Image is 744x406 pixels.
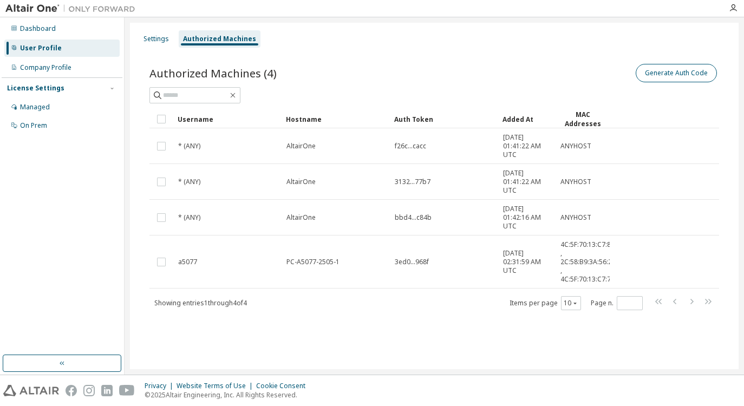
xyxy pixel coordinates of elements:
[20,44,62,53] div: User Profile
[395,213,432,222] span: bbd4...c84b
[178,110,277,128] div: Username
[503,169,551,195] span: [DATE] 01:41:22 AM UTC
[178,213,200,222] span: * (ANY)
[560,110,605,128] div: MAC Addresses
[83,385,95,396] img: instagram.svg
[20,63,71,72] div: Company Profile
[286,110,386,128] div: Hostname
[143,35,169,43] div: Settings
[286,142,316,150] span: AltairOne
[66,385,77,396] img: facebook.svg
[394,110,494,128] div: Auth Token
[20,103,50,112] div: Managed
[564,299,578,307] button: 10
[5,3,141,14] img: Altair One
[119,385,135,396] img: youtube.svg
[560,178,591,186] span: ANYHOST
[395,258,429,266] span: 3ed0...968f
[286,213,316,222] span: AltairOne
[395,178,430,186] span: 3132...77b7
[503,205,551,231] span: [DATE] 01:42:16 AM UTC
[502,110,551,128] div: Added At
[256,382,312,390] div: Cookie Consent
[510,296,581,310] span: Items per page
[183,35,256,43] div: Authorized Machines
[178,142,200,150] span: * (ANY)
[560,213,591,222] span: ANYHOST
[178,258,197,266] span: a5077
[149,66,277,81] span: Authorized Machines (4)
[7,84,64,93] div: License Settings
[636,64,717,82] button: Generate Auth Code
[20,121,47,130] div: On Prem
[591,296,643,310] span: Page n.
[20,24,56,33] div: Dashboard
[560,240,616,284] span: 4C:5F:70:13:C7:83 , 2C:58:B9:3A:56:29 , 4C:5F:70:13:C7:7F
[101,385,113,396] img: linkedin.svg
[503,133,551,159] span: [DATE] 01:41:22 AM UTC
[145,382,177,390] div: Privacy
[178,178,200,186] span: * (ANY)
[145,390,312,400] p: © 2025 Altair Engineering, Inc. All Rights Reserved.
[154,298,247,307] span: Showing entries 1 through 4 of 4
[560,142,591,150] span: ANYHOST
[286,258,340,266] span: PC-A5077-2505-1
[503,249,551,275] span: [DATE] 02:31:59 AM UTC
[395,142,426,150] span: f26c...cacc
[3,385,59,396] img: altair_logo.svg
[177,382,256,390] div: Website Terms of Use
[286,178,316,186] span: AltairOne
